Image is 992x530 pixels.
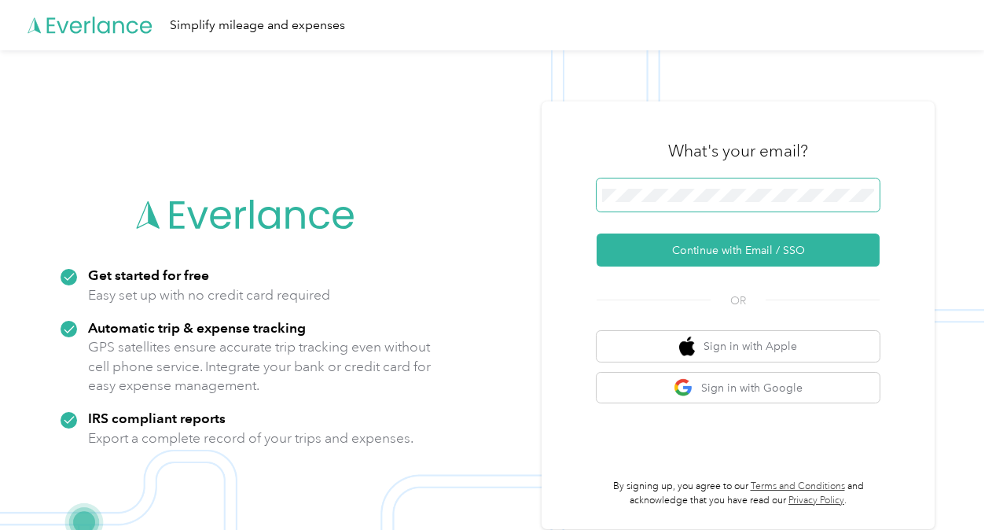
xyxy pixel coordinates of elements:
[597,373,880,403] button: google logoSign in with Google
[711,293,766,309] span: OR
[88,319,306,336] strong: Automatic trip & expense tracking
[679,337,695,356] img: apple logo
[88,267,209,283] strong: Get started for free
[674,378,693,398] img: google logo
[88,410,226,426] strong: IRS compliant reports
[597,480,880,507] p: By signing up, you agree to our and acknowledge that you have read our .
[88,285,330,305] p: Easy set up with no credit card required
[668,140,808,162] h3: What's your email?
[751,480,845,492] a: Terms and Conditions
[597,234,880,267] button: Continue with Email / SSO
[88,337,432,396] p: GPS satellites ensure accurate trip tracking even without cell phone service. Integrate your bank...
[788,495,844,506] a: Privacy Policy
[597,331,880,362] button: apple logoSign in with Apple
[88,429,413,448] p: Export a complete record of your trips and expenses.
[170,16,345,35] div: Simplify mileage and expenses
